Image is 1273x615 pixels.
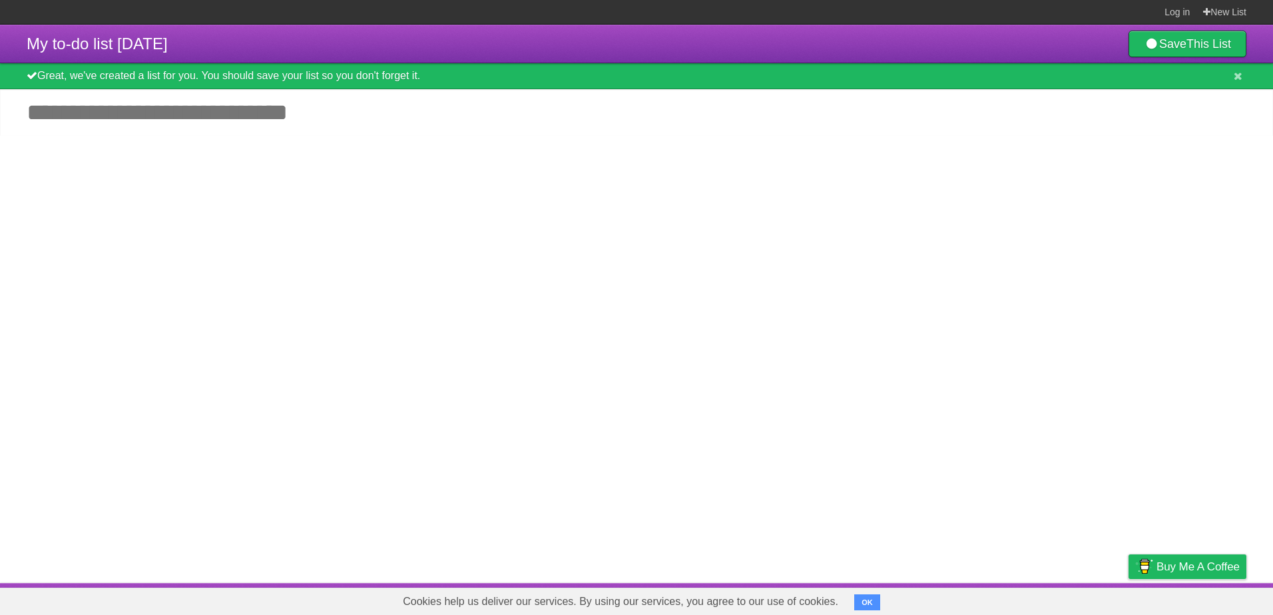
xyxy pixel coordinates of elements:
a: SaveThis List [1129,31,1246,57]
b: This List [1186,37,1231,51]
button: OK [854,594,880,610]
a: Suggest a feature [1162,586,1246,612]
span: Buy me a coffee [1156,555,1240,578]
a: About [951,586,979,612]
a: Buy me a coffee [1129,554,1246,579]
span: Cookies help us deliver our services. By using our services, you agree to our use of cookies. [389,588,852,615]
span: My to-do list [DATE] [27,35,168,53]
a: Terms [1066,586,1095,612]
a: Developers [995,586,1049,612]
a: Privacy [1111,586,1146,612]
img: Buy me a coffee [1135,555,1153,578]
